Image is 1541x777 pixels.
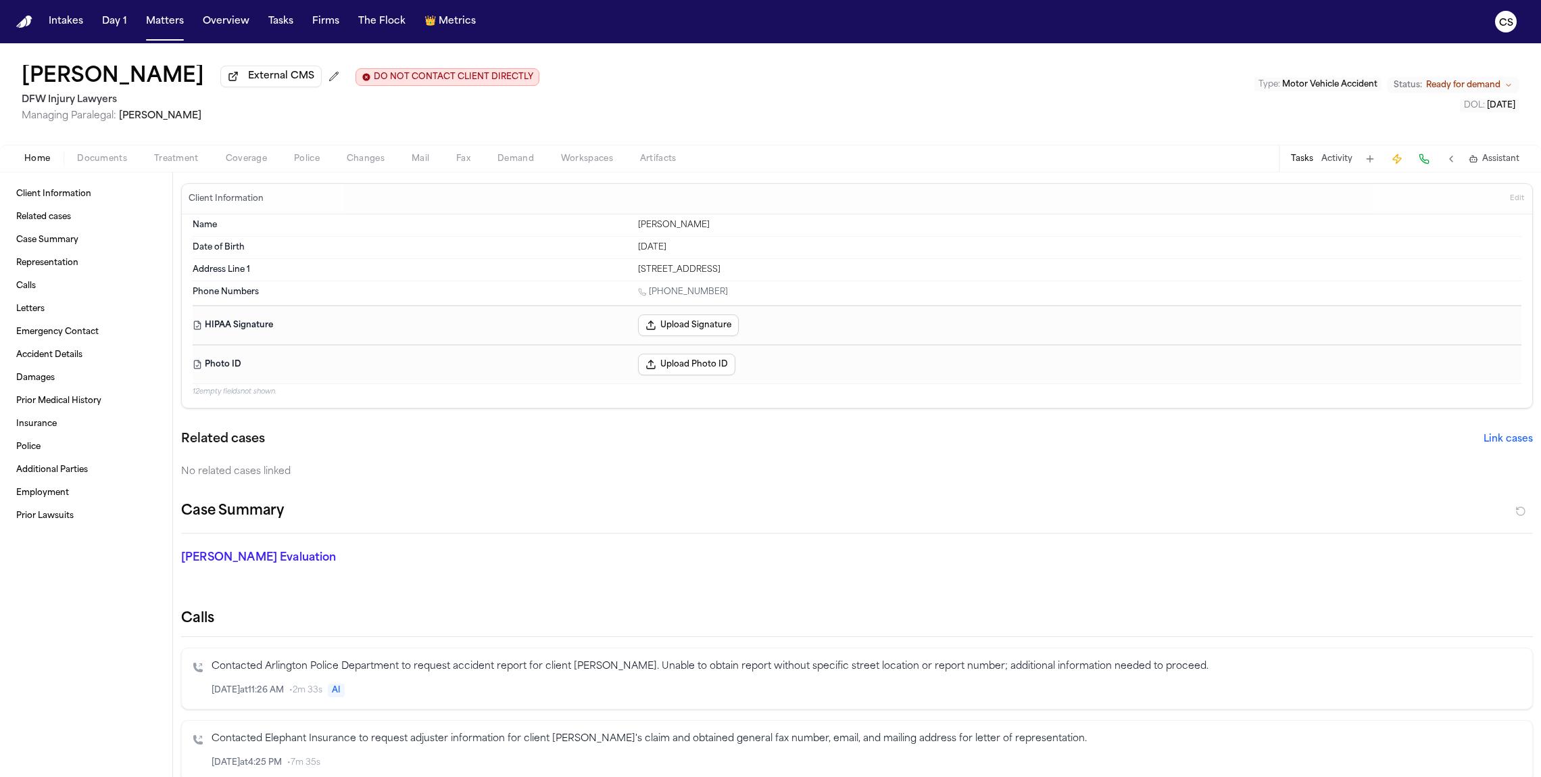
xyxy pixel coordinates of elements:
a: Call 1 (972) 467-8140 [638,287,728,298]
a: Prior Lawsuits [11,505,162,527]
h3: Client Information [186,193,266,204]
button: Firms [307,9,345,34]
div: [STREET_ADDRESS] [638,264,1521,275]
span: Coverage [226,154,267,164]
button: Change status from Ready for demand [1387,77,1519,93]
button: Tasks [1291,154,1313,164]
h2: Related cases [181,430,265,449]
a: Representation [11,252,162,274]
div: No related cases linked [181,465,1533,479]
button: Add Task [1361,149,1379,168]
a: Prior Medical History [11,390,162,412]
dt: Name [193,220,630,231]
p: Contacted Arlington Police Department to request accident report for client [PERSON_NAME]. Unable... [212,659,1521,675]
button: Edit [1506,188,1528,210]
button: Day 1 [97,9,132,34]
dt: Photo ID [193,354,630,375]
span: Fax [456,154,470,164]
span: External CMS [248,70,314,83]
span: Edit [1510,194,1524,204]
button: crownMetrics [419,9,481,34]
button: Matters [141,9,189,34]
span: [DATE] at 4:25 PM [212,757,282,768]
span: Phone Numbers [193,287,259,298]
span: DO NOT CONTACT CLIENT DIRECTLY [374,72,533,83]
button: Tasks [263,9,299,34]
span: Type : [1258,80,1280,89]
span: • 2m 33s [289,685,322,696]
span: Workspaces [561,154,613,164]
button: Edit DOL: 2025-03-12 [1460,99,1519,112]
a: Letters [11,298,162,320]
a: Additional Parties [11,459,162,481]
button: Make a Call [1415,149,1434,168]
button: Upload Signature [638,314,739,336]
span: • 7m 35s [287,757,320,768]
a: Accident Details [11,344,162,366]
a: Police [11,436,162,458]
button: Create Immediate Task [1388,149,1407,168]
button: Edit Type: Motor Vehicle Accident [1254,78,1381,91]
button: External CMS [220,66,322,87]
p: Contacted Elephant Insurance to request adjuster information for client [PERSON_NAME]'s claim and... [212,732,1521,747]
button: Intakes [43,9,89,34]
span: Treatment [154,154,199,164]
span: Demand [497,154,534,164]
button: Edit client contact restriction [356,68,539,86]
h2: Case Summary [181,500,284,522]
a: Client Information [11,183,162,205]
span: Ready for demand [1426,80,1500,91]
a: Calls [11,275,162,297]
dt: Address Line 1 [193,264,630,275]
span: Mail [412,154,429,164]
a: Home [16,16,32,28]
div: [DATE] [638,242,1521,253]
span: [PERSON_NAME] [119,111,201,121]
h2: Calls [181,609,1533,628]
button: Activity [1321,154,1352,164]
span: AI [328,684,345,697]
button: The Flock [353,9,411,34]
button: Assistant [1469,154,1519,164]
a: Related cases [11,206,162,228]
a: Insurance [11,413,162,435]
span: Home [24,154,50,164]
span: Status: [1394,80,1422,91]
button: Link cases [1484,433,1533,446]
h2: DFW Injury Lawyers [22,92,539,108]
span: Documents [77,154,127,164]
button: Edit matter name [22,65,204,89]
span: Managing Paralegal: [22,111,116,121]
span: [DATE] [1487,101,1515,110]
a: Employment [11,482,162,504]
dt: Date of Birth [193,242,630,253]
div: [PERSON_NAME] [638,220,1521,231]
span: Police [294,154,320,164]
dt: HIPAA Signature [193,314,630,336]
span: [DATE] at 11:26 AM [212,685,284,696]
button: Upload Photo ID [638,354,735,375]
h1: [PERSON_NAME] [22,65,204,89]
img: Finch Logo [16,16,32,28]
p: [PERSON_NAME] Evaluation [181,550,621,566]
span: Assistant [1482,154,1519,164]
span: Motor Vehicle Accident [1282,80,1377,89]
a: Emergency Contact [11,321,162,343]
button: Overview [197,9,255,34]
a: Case Summary [11,229,162,251]
span: Changes [347,154,385,164]
a: Damages [11,367,162,389]
p: 12 empty fields not shown. [193,387,1521,397]
span: Artifacts [640,154,677,164]
span: DOL : [1464,101,1485,110]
